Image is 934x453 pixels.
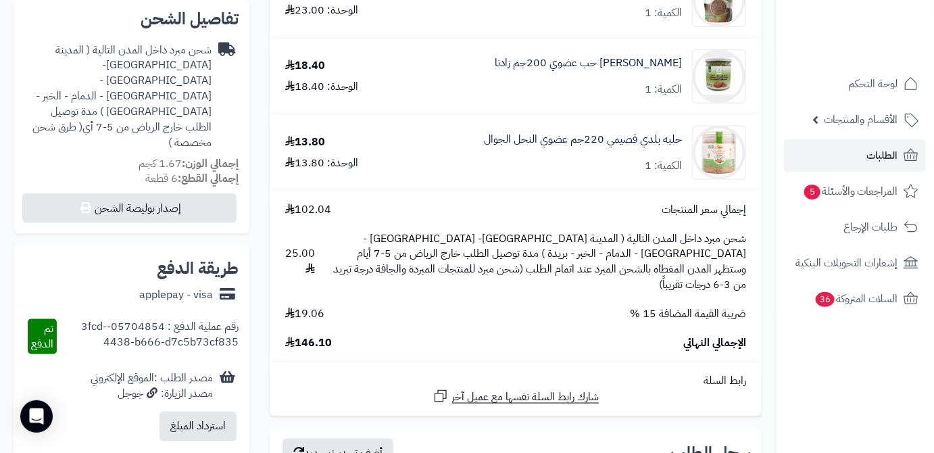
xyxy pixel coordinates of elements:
[139,156,239,172] small: 1.67 كجم
[867,146,898,165] span: الطلبات
[484,132,682,147] a: حلبه بلدي قصيمي 220جم عضوي النحل الجوال
[693,126,745,180] img: 1758111948-6287033295922-90x90.jpg
[159,412,237,442] button: استرداد المبلغ
[784,211,926,243] a: طلبات الإرجاع
[804,185,820,199] span: 5
[20,400,53,433] div: Open Intercom Messenger
[24,43,212,151] div: شحن مبرد داخل المدن التالية ( المدينة [GEOGRAPHIC_DATA]- [GEOGRAPHIC_DATA] - [GEOGRAPHIC_DATA] - ...
[645,158,682,174] div: الكمية: 1
[275,373,756,389] div: رابط السلة
[824,110,898,129] span: الأقسام والمنتجات
[662,202,746,218] span: إجمالي سعر المنتجات
[285,58,325,74] div: 18.40
[784,247,926,279] a: إشعارات التحويلات البنكية
[285,135,325,150] div: 13.80
[433,388,599,405] a: شارك رابط السلة نفسها مع عميل آخر
[816,292,835,307] span: 36
[784,139,926,172] a: الطلبات
[843,218,898,237] span: طلبات الإرجاع
[91,371,213,402] div: مصدر الطلب :الموقع الإلكتروني
[285,79,358,95] div: الوحدة: 18.40
[848,74,898,93] span: لوحة التحكم
[693,49,745,103] img: 1722872867-%D9%8A%D8%A7%D9%86%D8%B3%D9%88%D9%86%201-90x90.png
[452,389,599,405] span: شارك رابط السلة نفسها مع عميل آخر
[157,260,239,277] h2: طريقة الدفع
[139,287,213,303] div: applepay - visa
[285,306,324,322] span: 19.06
[784,68,926,100] a: لوحة التحكم
[645,5,682,21] div: الكمية: 1
[795,254,898,272] span: إشعارات التحويلات البنكية
[285,335,332,351] span: 146.10
[24,11,239,27] h2: تفاصيل الشحن
[784,283,926,315] a: السلات المتروكة36
[328,231,746,293] span: شحن مبرد داخل المدن التالية ( المدينة [GEOGRAPHIC_DATA]- [GEOGRAPHIC_DATA] - [GEOGRAPHIC_DATA] - ...
[57,319,239,354] div: رقم عملية الدفع : 05704854-3fcd-4438-b666-d7c5b73cf835
[22,193,237,223] button: إصدار بوليصة الشحن
[285,156,358,171] div: الوحدة: 13.80
[842,34,921,62] img: logo-2.png
[683,335,746,351] span: الإجمالي النهائي
[814,289,898,308] span: السلات المتروكة
[495,55,682,71] a: [PERSON_NAME] حب عضوي 200جم زادنا
[630,306,746,322] span: ضريبة القيمة المضافة 15 %
[645,82,682,97] div: الكمية: 1
[285,202,331,218] span: 102.04
[285,246,315,277] span: 25.00
[784,175,926,208] a: المراجعات والأسئلة5
[178,170,239,187] strong: إجمالي القطع:
[145,170,239,187] small: 6 قطعة
[285,3,358,18] div: الوحدة: 23.00
[182,156,239,172] strong: إجمالي الوزن:
[803,182,898,201] span: المراجعات والأسئلة
[91,386,213,402] div: مصدر الزيارة: جوجل
[32,119,212,151] span: ( طرق شحن مخصصة )
[31,320,53,352] span: تم الدفع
